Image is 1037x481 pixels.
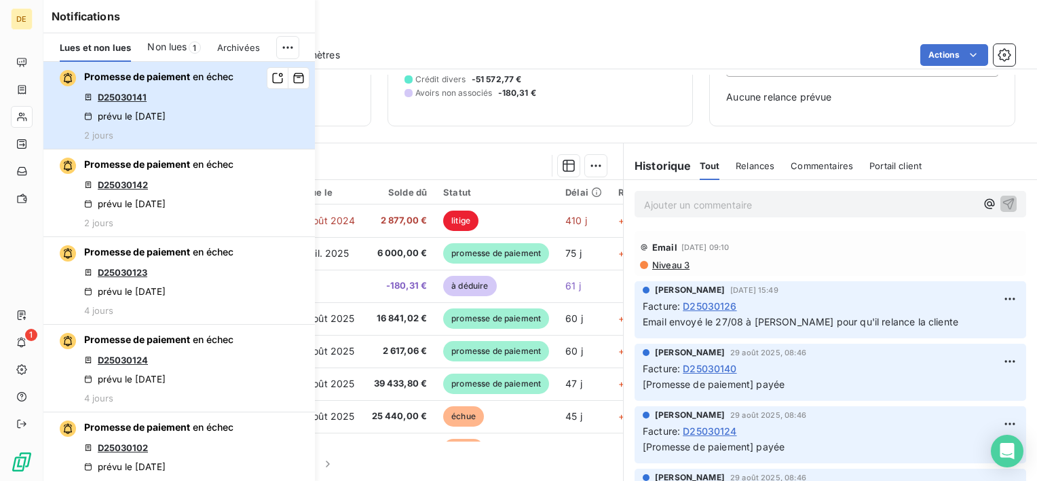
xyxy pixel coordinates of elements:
span: en échec [193,158,233,170]
div: prévu le [DATE] [84,111,166,122]
span: 39 433,80 € [372,377,428,391]
span: D25030126 [683,299,736,313]
span: promesse de paiement [443,308,549,329]
span: [DATE] 09:10 [681,243,730,251]
button: Promesse de paiement en échecD25030124prévu le [DATE]4 jours [43,325,315,412]
div: Statut [443,187,549,198]
span: Email envoyé le 27/08 à [PERSON_NAME] pour qu'il relance la cliente [643,316,958,327]
span: 75 j [565,247,582,259]
span: promesse de paiement [443,341,549,361]
span: 2 jours [84,217,113,228]
span: Promesse de paiement [84,421,190,433]
span: Facture : [643,299,680,313]
span: 47 j [565,378,582,389]
span: en échec [193,334,233,345]
span: 31 août 2024 [295,215,356,226]
span: Promesse de paiement [84,158,190,170]
span: Promesse de paiement [84,334,190,345]
span: en échec [193,71,233,82]
span: 410 j [565,215,587,226]
span: 4 jours [84,305,113,316]
div: prévu le [DATE] [84,198,166,209]
h6: Historique [624,158,692,174]
span: -180,31 € [372,279,428,293]
a: D25030141 [98,92,147,103]
span: 31 juil. 2025 [295,247,350,259]
span: échue [443,439,484,459]
span: +39 j [618,247,642,259]
span: 4 jours [84,393,113,404]
span: [PERSON_NAME] [655,284,725,296]
span: litige [443,211,478,231]
span: 16 841,02 € [372,312,428,325]
span: échue [443,406,484,427]
span: D25030124 [683,424,736,438]
span: 45 j [565,410,582,422]
a: D25030124 [98,355,148,366]
span: 31 août 2025 [295,410,355,422]
div: Délai [565,187,602,198]
span: Non lues [147,40,187,54]
div: prévu le [DATE] [84,461,166,472]
span: 2 877,00 € [372,214,428,228]
span: [PERSON_NAME] [655,346,725,359]
span: 2 617,06 € [372,344,428,358]
span: 2 jours [84,130,113,141]
span: Lues et non lues [60,42,131,53]
span: Aucune relance prévue [726,90,998,104]
span: +8 j [618,410,636,422]
button: Actions [920,44,988,66]
span: Facture : [643,424,680,438]
span: -180,31 € [498,87,536,99]
span: promesse de paiement [443,374,549,394]
span: Tout [700,160,720,171]
a: D25030123 [98,267,147,278]
span: à déduire [443,276,496,296]
span: 1 [25,329,37,341]
span: promesse de paiement [443,243,549,264]
span: 61 j [565,280,581,291]
button: Promesse de paiement en échecD25030142prévu le [DATE]2 jours [43,149,315,237]
div: Échue le [295,187,356,198]
span: +373 j [618,215,647,226]
span: 31 août 2025 [295,378,355,389]
span: 31 août 2025 [295,313,355,324]
span: [Promesse de paiement] payée [643,441,785,452]
span: Portail client [869,160,922,171]
span: 6 000,00 € [372,247,428,260]
span: Email [652,242,677,253]
span: en échec [193,246,233,257]
button: Promesse de paiement en échecD25030123prévu le [DATE]4 jours [43,237,315,325]
span: 31 août 2025 [295,345,355,357]
span: +8 j [618,378,636,389]
span: -51 572,77 € [472,73,522,86]
span: Avoirs non associés [415,87,493,99]
div: Open Intercom Messenger [991,435,1023,467]
span: [DATE] 15:49 [730,286,778,294]
span: Facture : [643,361,680,376]
a: D25030142 [98,179,148,190]
div: prévu le [DATE] [84,374,166,385]
span: 29 août 2025, 08:46 [730,411,806,419]
span: [Promesse de paiement] payée [643,378,785,390]
span: Promesse de paiement [84,71,190,82]
div: prévu le [DATE] [84,286,166,297]
span: en échec [193,421,233,433]
span: Niveau 3 [651,260,690,270]
div: Solde dû [372,187,428,198]
span: Archivées [217,42,260,53]
span: D25030140 [683,361,736,376]
span: +8 j [618,313,636,324]
img: Logo LeanPay [11,451,33,473]
span: [PERSON_NAME] [655,409,725,421]
span: 1 [189,41,201,54]
span: Commentaires [791,160,853,171]
span: 29 août 2025, 08:46 [730,349,806,357]
div: DE [11,8,33,30]
span: Crédit divers [415,73,466,86]
span: Relances [736,160,774,171]
div: Retard [618,187,662,198]
span: 25 440,00 € [372,410,428,423]
span: 60 j [565,313,583,324]
button: Promesse de paiement en échecD25030141prévu le [DATE]2 jours [43,62,315,149]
